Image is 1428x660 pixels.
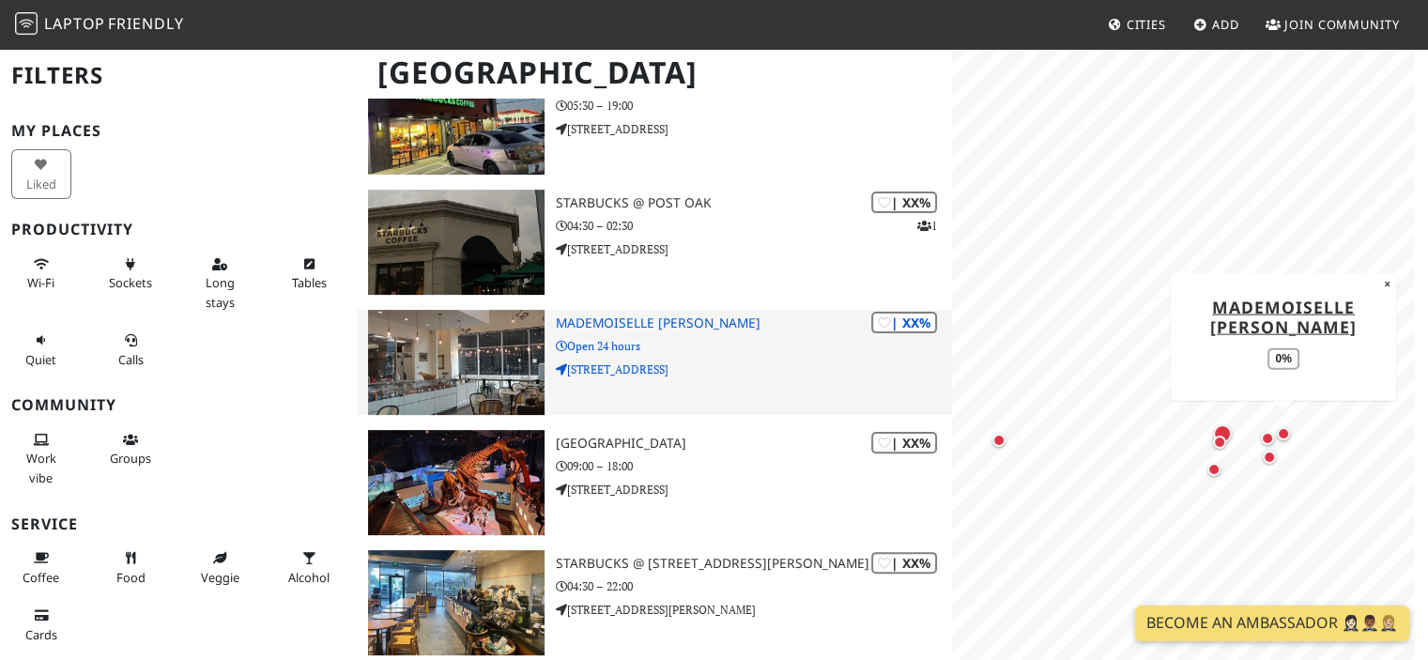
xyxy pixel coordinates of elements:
a: LaptopFriendly LaptopFriendly [15,8,184,41]
p: Open 24 hours [556,337,953,355]
span: Coffee [23,569,59,586]
p: 09:00 – 18:00 [556,457,953,475]
span: Laptop [44,13,105,34]
button: Long stays [190,249,250,317]
h3: Starbucks @ [STREET_ADDRESS][PERSON_NAME] [556,556,953,572]
span: Quiet [25,351,56,368]
button: Groups [100,424,161,474]
h1: [GEOGRAPHIC_DATA] [362,47,948,99]
h3: Service [11,515,345,533]
span: Stable Wi-Fi [27,274,54,291]
span: Friendly [108,13,183,34]
span: Alcohol [288,569,330,586]
img: Houston Museum of Natural Science [368,430,544,535]
span: Group tables [110,450,151,467]
img: Starbucks @ 4830 Wilson Rd [368,550,544,655]
p: 04:30 – 02:30 [556,217,953,235]
a: Starbucks @ Post Oak | XX% 1 Starbucks @ Post Oak 04:30 – 02:30 [STREET_ADDRESS] [357,190,952,295]
span: Work-friendly tables [292,274,327,291]
button: Cards [11,600,71,650]
div: Map marker [1256,427,1279,450]
div: Map marker [1208,431,1231,453]
button: Alcohol [279,543,339,592]
button: Calls [100,325,161,375]
a: Join Community [1258,8,1407,41]
span: People working [26,450,56,485]
a: Mademoiselle Louise | XX% Mademoiselle [PERSON_NAME] Open 24 hours [STREET_ADDRESS] [357,310,952,415]
img: Starbucks @ Post Oak [368,190,544,295]
h2: Filters [11,47,345,104]
p: [STREET_ADDRESS] [556,240,953,258]
p: 04:30 – 22:00 [556,577,953,595]
span: Join Community [1284,16,1400,33]
a: Add [1186,8,1247,41]
h3: Mademoiselle [PERSON_NAME] [556,315,953,331]
button: Coffee [11,543,71,592]
button: Wi-Fi [11,249,71,299]
div: | XX% [871,552,937,574]
span: Add [1212,16,1239,33]
span: Veggie [201,569,239,586]
div: Map marker [1258,446,1281,468]
a: Become an Ambassador 🤵🏻‍♀️🤵🏾‍♂️🤵🏼‍♀️ [1135,606,1409,641]
button: Veggie [190,543,250,592]
div: | XX% [871,192,937,213]
button: Work vibe [11,424,71,493]
p: [STREET_ADDRESS] [556,361,953,378]
h3: Community [11,396,345,414]
button: Close popup [1378,273,1396,294]
span: Long stays [206,274,235,310]
p: 1 [917,217,937,235]
div: Map marker [988,429,1010,452]
a: Starbucks @ 6600 S Rice Ave | XX% Starbucks @ [STREET_ADDRESS] 05:30 – 19:00 [STREET_ADDRESS] [357,69,952,175]
img: Starbucks @ 6600 S Rice Ave [368,69,544,175]
span: Power sockets [109,274,152,291]
h3: My Places [11,122,345,140]
div: Map marker [1272,422,1295,445]
span: Credit cards [25,626,57,643]
div: | XX% [871,432,937,453]
p: [STREET_ADDRESS][PERSON_NAME] [556,601,953,619]
div: Map marker [1203,458,1225,481]
div: | XX% [871,312,937,333]
span: Cities [1127,16,1166,33]
div: Map marker [1209,421,1236,447]
p: [STREET_ADDRESS] [556,120,953,138]
button: Quiet [11,325,71,375]
button: Sockets [100,249,161,299]
h3: Productivity [11,221,345,238]
a: Starbucks @ 4830 Wilson Rd | XX% Starbucks @ [STREET_ADDRESS][PERSON_NAME] 04:30 – 22:00 [STREET_... [357,550,952,655]
p: [STREET_ADDRESS] [556,481,953,499]
img: Mademoiselle Louise [368,310,544,415]
h3: Starbucks @ Post Oak [556,195,953,211]
h3: [GEOGRAPHIC_DATA] [556,436,953,452]
span: Video/audio calls [118,351,144,368]
img: LaptopFriendly [15,12,38,35]
button: Tables [279,249,339,299]
a: Houston Museum of Natural Science | XX% [GEOGRAPHIC_DATA] 09:00 – 18:00 [STREET_ADDRESS] [357,430,952,535]
a: Mademoiselle [PERSON_NAME] [1210,295,1357,337]
div: 0% [1267,347,1298,369]
span: Food [116,569,146,586]
a: Cities [1100,8,1174,41]
button: Food [100,543,161,592]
